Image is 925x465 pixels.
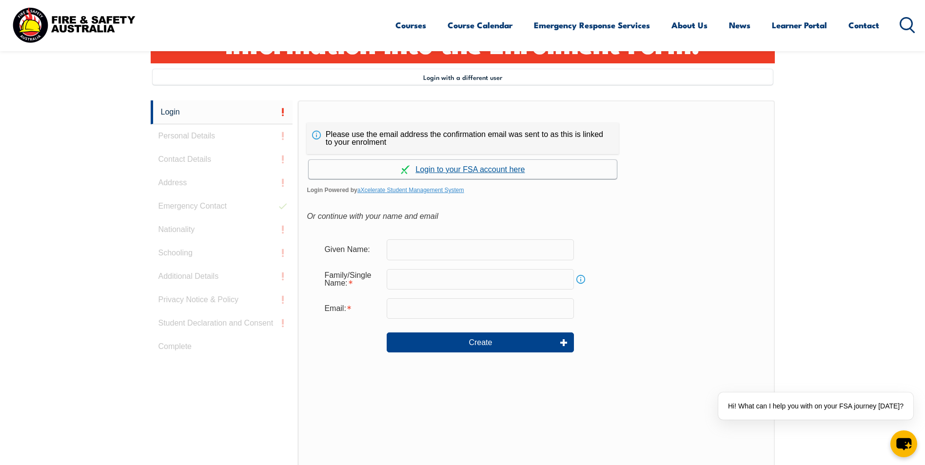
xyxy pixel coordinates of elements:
div: Given Name: [316,240,387,259]
div: Email is required. [316,299,387,318]
button: Create [387,332,574,352]
a: Emergency Response Services [534,12,650,38]
div: Hi! What can I help you with on your FSA journey [DATE]? [718,392,913,420]
a: Courses [395,12,426,38]
a: Course Calendar [448,12,512,38]
span: Login with a different user [423,73,502,81]
a: Info [574,272,588,286]
a: Learner Portal [772,12,827,38]
img: Log in withaxcelerate [401,165,410,174]
div: Family/Single Name is required. [316,266,387,292]
a: News [729,12,750,38]
div: Or continue with your name and email [307,209,766,224]
a: aXcelerate Student Management System [357,187,464,194]
a: Login [151,100,293,124]
a: About Us [671,12,708,38]
h1: Please do not enter personally identifying information into the Enrolment Form. [159,9,766,54]
div: Please use the email address the confirmation email was sent to as this is linked to your enrolment [307,123,619,154]
button: chat-button [890,430,917,457]
a: Contact [848,12,879,38]
span: Login Powered by [307,183,766,197]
